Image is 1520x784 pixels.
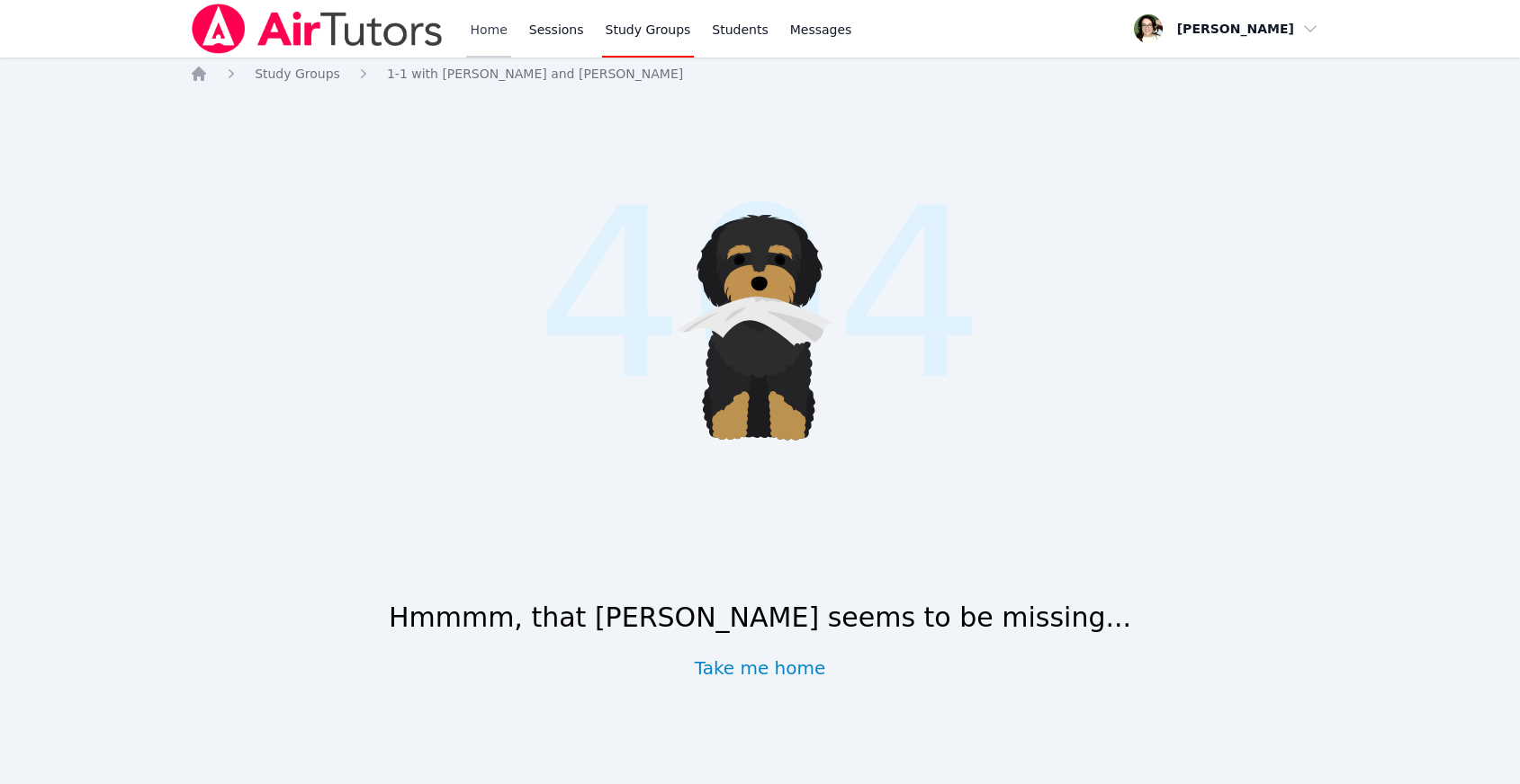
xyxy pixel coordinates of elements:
[387,67,683,81] span: 1-1 with [PERSON_NAME] and [PERSON_NAME]
[190,65,1330,83] nav: Breadcrumb
[790,21,852,39] span: Messages
[387,65,683,83] a: 1-1 with [PERSON_NAME] and [PERSON_NAME]
[695,655,826,681] a: Take me home
[389,601,1131,634] h1: Hmmmm, that [PERSON_NAME] seems to be missing...
[535,119,985,471] span: 404
[255,67,340,81] span: Study Groups
[255,65,340,83] a: Study Groups
[190,4,445,54] img: Air Tutors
